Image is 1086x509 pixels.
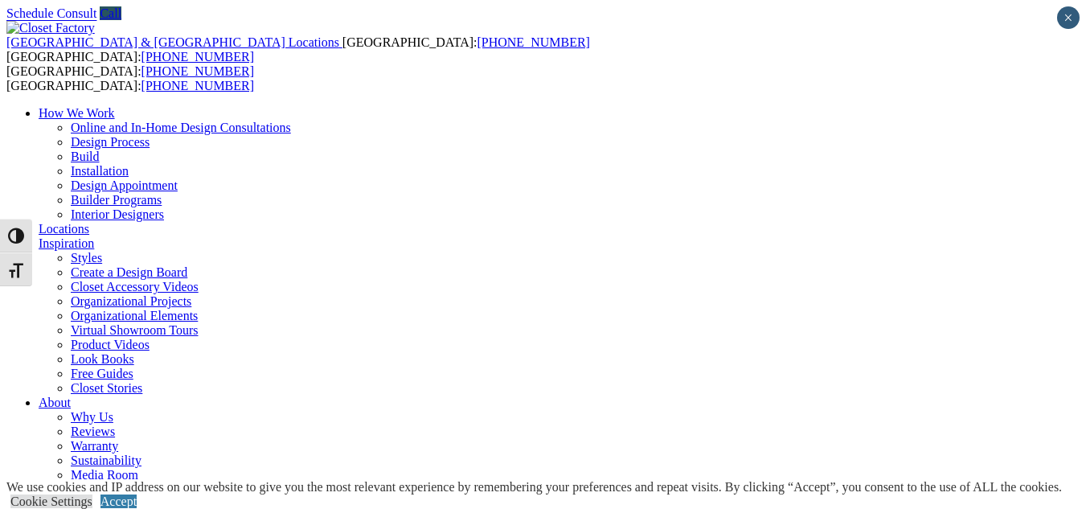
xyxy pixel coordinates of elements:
[71,179,178,192] a: Design Appointment
[100,6,121,20] a: Call
[71,280,199,293] a: Closet Accessory Videos
[71,193,162,207] a: Builder Programs
[100,495,137,508] a: Accept
[477,35,589,49] a: [PHONE_NUMBER]
[71,150,100,163] a: Build
[71,323,199,337] a: Virtual Showroom Tours
[71,352,134,366] a: Look Books
[71,121,291,134] a: Online and In-Home Design Consultations
[39,106,115,120] a: How We Work
[71,309,198,322] a: Organizational Elements
[71,410,113,424] a: Why Us
[6,21,95,35] img: Closet Factory
[71,367,133,380] a: Free Guides
[39,396,71,409] a: About
[71,425,115,438] a: Reviews
[71,468,138,482] a: Media Room
[39,236,94,250] a: Inspiration
[1057,6,1080,29] button: Close
[71,207,164,221] a: Interior Designers
[71,265,187,279] a: Create a Design Board
[71,439,118,453] a: Warranty
[71,135,150,149] a: Design Process
[6,35,590,64] span: [GEOGRAPHIC_DATA]: [GEOGRAPHIC_DATA]:
[141,64,254,78] a: [PHONE_NUMBER]
[71,164,129,178] a: Installation
[6,35,342,49] a: [GEOGRAPHIC_DATA] & [GEOGRAPHIC_DATA] Locations
[71,294,191,308] a: Organizational Projects
[39,222,89,236] a: Locations
[71,251,102,265] a: Styles
[6,64,254,92] span: [GEOGRAPHIC_DATA]: [GEOGRAPHIC_DATA]:
[141,50,254,64] a: [PHONE_NUMBER]
[141,79,254,92] a: [PHONE_NUMBER]
[10,495,92,508] a: Cookie Settings
[6,35,339,49] span: [GEOGRAPHIC_DATA] & [GEOGRAPHIC_DATA] Locations
[71,381,142,395] a: Closet Stories
[6,6,96,20] a: Schedule Consult
[71,454,141,467] a: Sustainability
[6,480,1062,495] div: We use cookies and IP address on our website to give you the most relevant experience by remember...
[71,338,150,351] a: Product Videos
